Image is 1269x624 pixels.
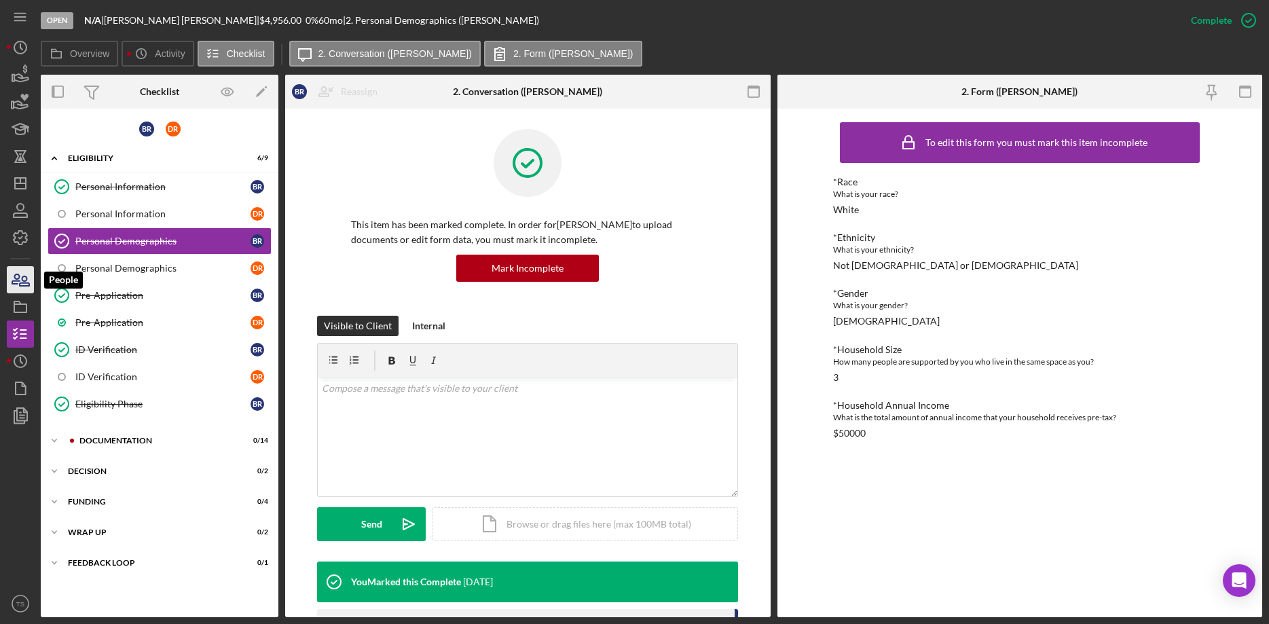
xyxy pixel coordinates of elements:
button: TS [7,590,34,617]
label: 2. Conversation ([PERSON_NAME]) [318,48,472,59]
div: 2. Form ([PERSON_NAME]) [961,86,1078,97]
div: Pre-Application [75,290,251,301]
div: D R [251,207,264,221]
a: Personal InformationBR [48,173,272,200]
div: Complete [1191,7,1232,34]
div: *Household Size [833,344,1207,355]
div: 6 / 9 [244,154,268,162]
div: | 2. Personal Demographics ([PERSON_NAME]) [343,15,539,26]
a: Personal DemographicsBR [48,227,272,255]
div: Personal Information [75,208,251,219]
text: TS [16,600,24,608]
div: White [833,204,859,215]
a: Eligibility PhaseBR [48,390,272,418]
div: Pre-Application [75,317,251,328]
div: Open Intercom Messenger [1223,564,1255,597]
div: Send [361,507,382,541]
button: Mark Incomplete [456,255,599,282]
div: Open [41,12,73,29]
div: Funding [68,498,234,506]
div: 0 / 4 [244,498,268,506]
div: 60 mo [318,15,343,26]
div: $4,956.00 [259,15,306,26]
div: 0 / 2 [244,528,268,536]
a: Pre-ApplicationBR [48,282,272,309]
div: *Household Annual Income [833,400,1207,411]
button: Checklist [198,41,274,67]
button: Internal [405,316,452,336]
div: 0 / 1 [244,559,268,567]
div: 0 / 2 [244,467,268,475]
div: Internal [412,316,445,336]
div: 0 / 14 [244,437,268,445]
div: B R [292,84,307,99]
label: 2. Form ([PERSON_NAME]) [513,48,633,59]
div: Feedback Loop [68,559,234,567]
a: Personal DemographicsDR [48,255,272,282]
div: How many people are supported by you who live in the same space as you? [833,355,1207,369]
div: Visible to Client [324,316,392,336]
button: 2. Form ([PERSON_NAME]) [484,41,642,67]
div: | [84,15,104,26]
button: 2. Conversation ([PERSON_NAME]) [289,41,481,67]
div: B R [251,234,264,248]
div: Eligibility Phase [75,399,251,409]
div: ID Verification [75,371,251,382]
label: Activity [155,48,185,59]
div: ID Verification [75,344,251,355]
div: Personal Demographics [75,263,251,274]
div: B R [251,397,264,411]
label: Overview [70,48,109,59]
button: Visible to Client [317,316,399,336]
div: 0 % [306,15,318,26]
div: What is your ethnicity? [833,243,1207,257]
div: *Race [833,177,1207,187]
div: Not [DEMOGRAPHIC_DATA] or [DEMOGRAPHIC_DATA] [833,260,1078,271]
div: $50000 [833,428,866,439]
div: B R [251,343,264,356]
button: Send [317,507,426,541]
p: This item has been marked complete. In order for [PERSON_NAME] to upload documents or edit form d... [351,217,704,248]
a: ID VerificationDR [48,363,272,390]
div: B R [251,180,264,194]
div: Personal Information [75,181,251,192]
div: To edit this form you must mark this item incomplete [925,137,1147,148]
div: What is your race? [833,187,1207,201]
div: ELIGIBILITY [68,154,234,162]
div: D R [251,370,264,384]
div: 3 [833,372,839,383]
button: BRReassign [285,78,391,105]
div: Wrap up [68,528,234,536]
div: B R [139,122,154,136]
div: You Marked this Complete [351,576,461,587]
div: B R [251,289,264,302]
a: Personal InformationDR [48,200,272,227]
div: What is your gender? [833,299,1207,312]
div: *Gender [833,288,1207,299]
button: Activity [122,41,194,67]
div: D R [166,122,181,136]
div: 2. Conversation ([PERSON_NAME]) [453,86,602,97]
div: What is the total amount of annual income that your household receives pre-tax? [833,411,1207,424]
label: Checklist [227,48,265,59]
div: Reassign [341,78,378,105]
button: Complete [1177,7,1262,34]
div: [DEMOGRAPHIC_DATA] [833,316,940,327]
div: D R [251,316,264,329]
a: Pre-ApplicationDR [48,309,272,336]
div: D R [251,261,264,275]
div: [PERSON_NAME] [PERSON_NAME] | [104,15,259,26]
b: N/A [84,14,101,26]
div: DOCUMENTATION [79,437,234,445]
div: Personal Demographics [75,236,251,246]
div: DECISION [68,467,234,475]
a: ID VerificationBR [48,336,272,363]
div: *Ethnicity [833,232,1207,243]
button: Overview [41,41,118,67]
div: Mark Incomplete [492,255,564,282]
time: 2025-08-14 16:00 [463,576,493,587]
div: Checklist [140,86,179,97]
